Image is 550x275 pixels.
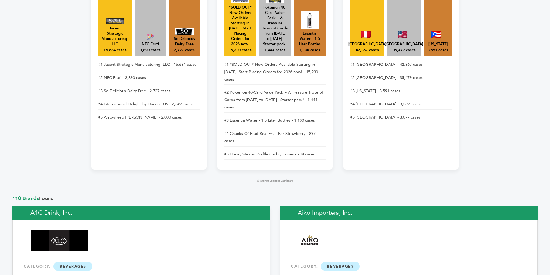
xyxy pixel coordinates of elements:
[297,31,323,47] div: Essentia Water - 1.5 Liter Bottles
[98,99,200,110] li: #4 International Delight by Danone US - 2,349 cases
[348,41,386,47] div: Peru
[224,115,326,126] li: #3 Essentia Water - 1.5 Liter Bottles - 1,100 cases
[12,195,39,202] span: 110 Brands
[98,73,200,83] li: #2 NFC Fruti - 3,890 cases
[427,48,448,53] div: 3,591 cases
[280,206,538,220] h2: Aiko Importers, Inc.
[398,31,407,38] img: United States Flag
[141,33,159,40] img: NFC Fruti
[53,262,92,271] span: Beverages
[224,87,326,113] li: #2 Pokemon 40-Card Value Pack – A Treasure Trove of Cards from [DATE] to [DATE] - Starter pack! -...
[142,41,159,47] div: NFC Fruti
[291,261,526,272] div: CATEGORY:
[224,128,326,147] li: #4 Chunks O' Fruit Real Fruit Bar Strawberry - 897 cases
[361,31,371,38] img: Peru Flag
[140,48,161,53] div: 3,890 cases
[12,195,538,202] span: Found
[356,48,379,53] div: 42,367 cases
[350,99,452,110] li: #4 [GEOGRAPHIC_DATA] - 3,289 cases
[91,179,459,183] footer: © Grovara Logistics Dashboard
[350,86,452,96] li: #3 [US_STATE] - 3,591 cases
[385,41,423,47] div: United States
[106,18,124,24] img: Jacent Strategic Manufacturing, LLC
[350,112,452,123] li: #5 [GEOGRAPHIC_DATA] - 3,077 cases
[321,262,360,271] span: Beverages
[12,206,270,220] h2: A1C Drink, Inc.
[262,5,288,47] div: Pokemon 40-Card Value Pack – A Treasure Trove of Cards from [DATE] to [DATE] - Starter pack!
[175,28,194,35] img: So Delicious Dairy Free
[299,48,320,53] div: 1,100 cases
[174,48,195,53] div: 2,727 cases
[393,48,416,53] div: 35,479 cases
[172,36,197,47] div: So Delicious Dairy Free
[224,59,326,85] li: #1 *SOLD OUT* New Orders Available Starting in [DATE]. Start Placing Orders for 2026 now! - 15,23...
[98,59,200,70] li: #1 Jacent Strategic Manufacturing, LLC - 16,684 cases
[227,5,253,47] div: *SOLD OUT* New Orders Available Starting in [DATE]. Start Placing Orders for 2026 now!
[24,261,259,272] div: CATEGORY:
[224,149,326,160] li: #5 Honey Stinger Waffle Caddy Honey - 738 cases
[101,26,128,47] div: Jacent Strategic Manufacturing, LLC
[301,11,319,29] img: Essentia Water - 1.5 Liter Bottles
[298,228,322,254] img: Aiko Importers, Inc.
[104,48,127,53] div: 16,684 cases
[428,41,448,47] div: Puerto Rico
[31,230,88,251] img: A1C Drink, Inc.
[350,59,452,70] li: #1 [GEOGRAPHIC_DATA] - 42,367 cases
[98,112,200,123] li: #5 Arrowhead [PERSON_NAME] - 2,000 cases
[431,31,441,38] img: Puerto Rico Flag
[265,48,285,53] div: 1,444 cases
[98,86,200,96] li: #3 So Delicious Dairy Free - 2,727 cases
[350,73,452,83] li: #2 [GEOGRAPHIC_DATA] - 35,479 cases
[229,48,252,53] div: 15,230 cases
